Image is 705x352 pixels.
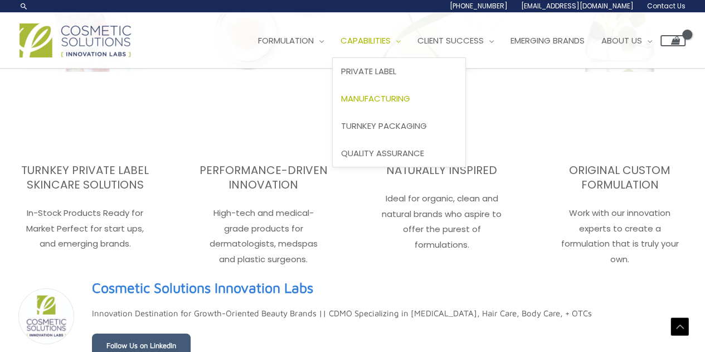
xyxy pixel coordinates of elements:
[593,24,660,57] a: About Us
[250,24,332,57] a: Formulation
[181,163,346,192] h3: PERFORMANCE-DRIVEN INNOVATION
[660,35,685,46] a: View Shopping Cart, empty
[258,35,314,46] span: Formulation
[181,205,346,267] p: High-tech and medical-grade products for dermatologists, medspas and plastic surgeons.
[333,58,465,85] a: Private Label
[333,139,465,167] a: Quality Assurance
[92,306,592,321] p: Innovation Destination for Growth-Oriented Beauty Brands || CDMO Specializing in [MEDICAL_DATA], ...
[3,163,168,192] h3: TURNKEY PRIVATE LABEL SKINCARE SOLUTIONS
[417,35,484,46] span: Client Success
[359,191,524,253] p: Ideal for organic, clean and natural brands who aspire to offer the purest of formulations.
[510,35,585,46] span: Emerging Brands
[92,275,313,301] a: View page on LinkedIn
[332,24,409,57] a: Capabilities
[647,1,685,11] span: Contact Us
[537,205,702,267] p: Work with our innovation experts to create a formulation that is truly your own.
[502,24,593,57] a: Emerging Brands
[359,163,524,177] h3: NATURALLY INSPIRED
[409,24,502,57] a: Client Success
[537,163,702,192] h3: ORIGINAL CUSTOM FORMULATION
[341,65,396,77] span: Private Label
[341,147,424,159] span: Quality Assurance
[521,1,634,11] span: [EMAIL_ADDRESS][DOMAIN_NAME]
[341,93,410,104] span: Manufacturing
[333,112,465,139] a: Turnkey Packaging
[333,85,465,113] a: Manufacturing
[341,35,391,46] span: Capabilities
[20,2,28,11] a: Search icon link
[601,35,642,46] span: About Us
[20,23,131,57] img: Cosmetic Solutions Logo
[241,24,685,57] nav: Site Navigation
[19,289,74,344] img: sk-header-picture
[3,205,168,252] p: In-Stock Products Ready for Market Perfect for start ups, and emerging brands.
[341,120,427,132] span: Turnkey Packaging
[450,1,508,11] span: [PHONE_NUMBER]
